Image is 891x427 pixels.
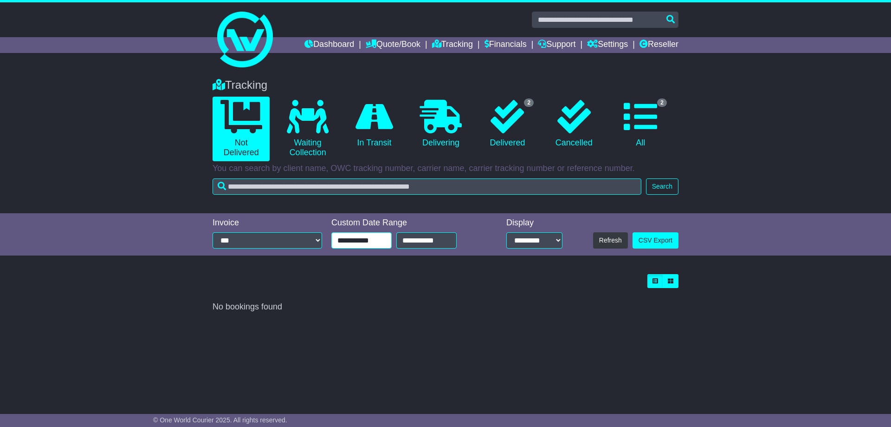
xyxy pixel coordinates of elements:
a: Tracking [432,37,473,53]
span: 2 [657,99,667,107]
a: Quote/Book [366,37,420,53]
a: Not Delivered [213,97,270,161]
a: Support [538,37,575,53]
div: Tracking [208,79,683,92]
a: Cancelled [545,97,602,151]
p: You can search by client name, OWC tracking number, carrier name, carrier tracking number or refe... [213,164,678,174]
a: 2 All [612,97,669,151]
a: 2 Delivered [479,97,536,151]
a: Delivering [412,97,469,151]
a: Financials [484,37,527,53]
div: Custom Date Range [331,218,480,228]
a: CSV Export [633,232,678,249]
a: Settings [587,37,628,53]
div: No bookings found [213,302,678,312]
div: Invoice [213,218,322,228]
a: Dashboard [304,37,354,53]
a: In Transit [346,97,403,151]
button: Refresh [593,232,628,249]
a: Reseller [639,37,678,53]
button: Search [646,178,678,195]
a: Waiting Collection [279,97,336,161]
div: Display [506,218,562,228]
span: 2 [524,99,534,107]
span: © One World Courier 2025. All rights reserved. [153,416,287,424]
